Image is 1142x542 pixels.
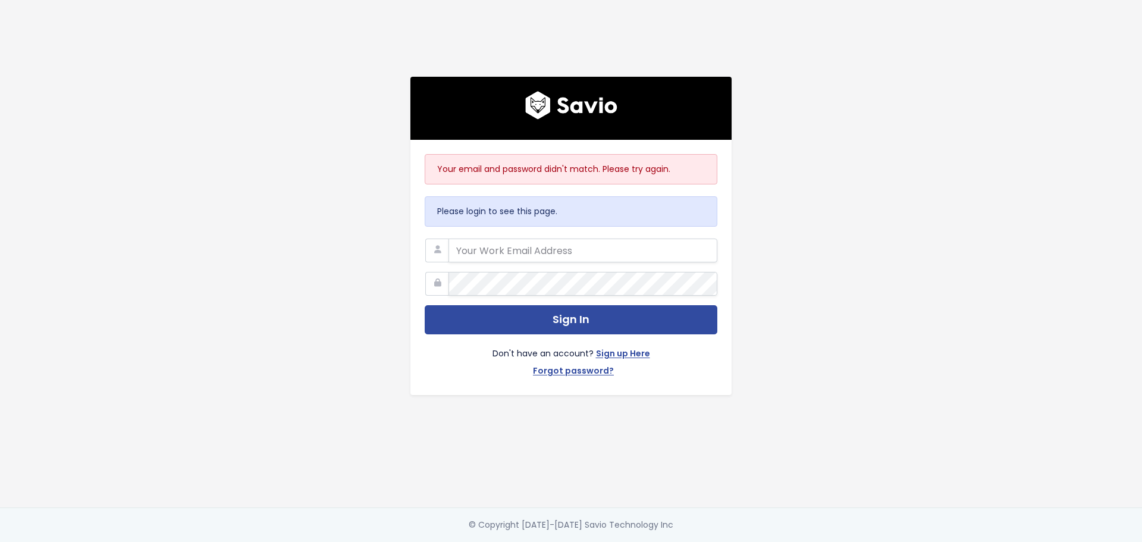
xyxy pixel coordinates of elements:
[596,346,650,364] a: Sign up Here
[525,91,617,120] img: logo600x187.a314fd40982d.png
[437,204,705,219] p: Please login to see this page.
[425,334,717,381] div: Don't have an account?
[425,305,717,334] button: Sign In
[533,364,614,381] a: Forgot password?
[469,518,673,532] div: © Copyright [DATE]-[DATE] Savio Technology Inc
[437,162,705,177] p: Your email and password didn't match. Please try again.
[448,239,717,262] input: Your Work Email Address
